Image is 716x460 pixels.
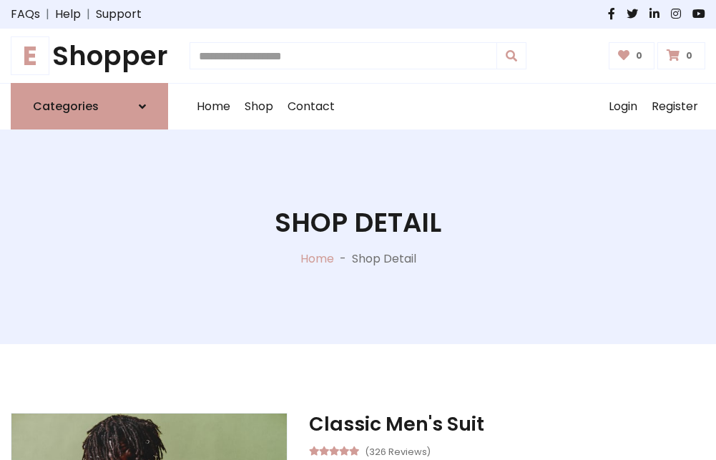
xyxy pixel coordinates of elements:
[275,207,441,238] h1: Shop Detail
[96,6,142,23] a: Support
[55,6,81,23] a: Help
[11,83,168,129] a: Categories
[33,99,99,113] h6: Categories
[300,250,334,267] a: Home
[237,84,280,129] a: Shop
[309,413,705,436] h3: Classic Men's Suit
[609,42,655,69] a: 0
[657,42,705,69] a: 0
[190,84,237,129] a: Home
[334,250,352,268] p: -
[81,6,96,23] span: |
[365,442,431,459] small: (326 Reviews)
[11,40,168,72] a: EShopper
[11,40,168,72] h1: Shopper
[11,6,40,23] a: FAQs
[682,49,696,62] span: 0
[602,84,644,129] a: Login
[280,84,342,129] a: Contact
[644,84,705,129] a: Register
[11,36,49,75] span: E
[632,49,646,62] span: 0
[352,250,416,268] p: Shop Detail
[40,6,55,23] span: |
